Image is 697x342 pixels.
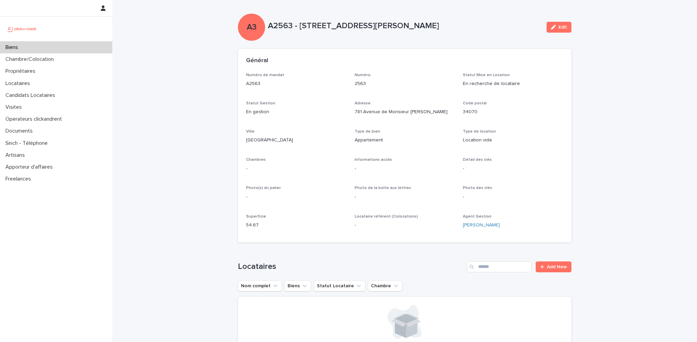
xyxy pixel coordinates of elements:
[246,80,346,87] p: A2563
[3,104,27,110] p: Visites
[355,193,455,201] p: -
[463,215,491,219] span: Agent Gestion
[3,152,30,158] p: Artisans
[463,101,487,105] span: Code postal
[463,165,563,172] p: -
[238,280,282,291] button: Nom complet
[246,101,275,105] span: Statut Gestion
[246,222,346,229] p: 54.67
[246,108,346,116] p: En gestion
[3,44,23,51] p: Biens
[246,193,346,201] p: -
[355,137,455,144] p: Appartement
[547,22,571,33] button: Edit
[5,22,38,36] img: UCB0brd3T0yccxBKYDjQ
[355,165,455,172] p: -
[463,222,500,229] a: [PERSON_NAME]
[285,280,311,291] button: Biens
[246,215,266,219] span: Superficie
[368,280,402,291] button: Chambre
[3,164,58,170] p: Apporteur d'affaires
[238,262,464,272] h1: Locataires
[355,222,455,229] p: -
[268,21,541,31] p: A2563 - [STREET_ADDRESS][PERSON_NAME]
[3,80,35,87] p: Locataires
[355,80,455,87] p: 2563
[355,215,418,219] span: Locataire référent (Colocations)
[246,186,281,190] span: Photo(s) du palier
[355,101,371,105] span: Adresse
[467,261,532,272] input: Search
[246,158,266,162] span: Chambres
[463,186,492,190] span: Photo des clés
[3,176,36,182] p: Freelances
[463,130,496,134] span: Type de location
[3,68,41,74] p: Propriétaires
[463,137,563,144] p: Location vide
[246,130,255,134] span: Ville
[463,108,563,116] p: 34070
[355,130,380,134] span: Type de bien
[3,128,38,134] p: Documents
[3,56,59,63] p: Chambre/Colocation
[3,140,53,147] p: Sinch - Téléphone
[547,264,567,269] span: Add New
[463,158,492,162] span: Détail des clés
[246,57,268,65] h2: Général
[246,73,284,77] span: Numéro de mandat
[3,92,61,99] p: Candidats Locataires
[463,73,510,77] span: Statut Mise en Location
[3,116,67,122] p: Operateurs clickandrent
[246,137,346,144] p: [GEOGRAPHIC_DATA]
[558,25,567,30] span: Edit
[536,261,571,272] a: Add New
[463,193,563,201] p: -
[246,165,346,172] p: -
[355,158,392,162] span: Informations accès
[355,186,411,190] span: Photo de la boîte aux lettres
[314,280,365,291] button: Statut Locataire
[463,80,563,87] p: En recherche de locataire
[355,73,371,77] span: Numéro
[355,108,455,116] p: 781 Avenue de Monsieur [PERSON_NAME]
